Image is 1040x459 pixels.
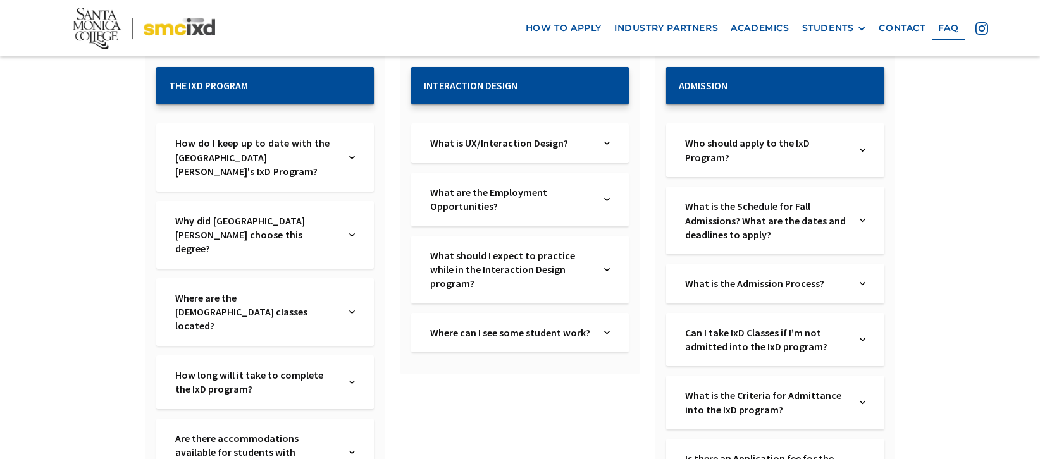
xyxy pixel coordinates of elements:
a: How long will it take to complete the IxD program? [175,368,337,396]
a: Academics [724,16,795,40]
a: What is the Criteria for Admittance into the IxD program? [685,388,847,417]
a: industry partners [608,16,724,40]
h2: Admission [679,80,871,92]
a: Where are the [DEMOGRAPHIC_DATA] classes located? [175,291,337,333]
a: What is the Schedule for Fall Admissions? What are the dates and deadlines to apply? [685,199,847,242]
div: STUDENTS [802,23,867,34]
a: Who should apply to the IxD Program? [685,136,847,164]
a: contact [872,16,931,40]
a: Why did [GEOGRAPHIC_DATA][PERSON_NAME] choose this degree? [175,214,337,256]
h2: The IxD Program [169,80,361,92]
a: What is the Admission Process? [685,276,847,290]
div: STUDENTS [802,23,854,34]
a: faq [932,16,965,40]
a: How do I keep up to date with the [GEOGRAPHIC_DATA][PERSON_NAME]'s IxD Program? [175,136,337,178]
a: how to apply [519,16,608,40]
a: What should I expect to practice while in the Interaction Design program? [430,248,592,291]
img: icon - instagram [975,22,988,35]
a: What are the Employment Opportunities? [430,185,592,214]
a: What is UX/Interaction Design? [430,136,592,150]
h2: Interaction Design [424,80,616,92]
a: Where can I see some student work? [430,326,592,340]
img: Santa Monica College - SMC IxD logo [73,8,214,49]
a: Can I take IxD Classes if I’m not admitted into the IxD program? [685,326,847,354]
